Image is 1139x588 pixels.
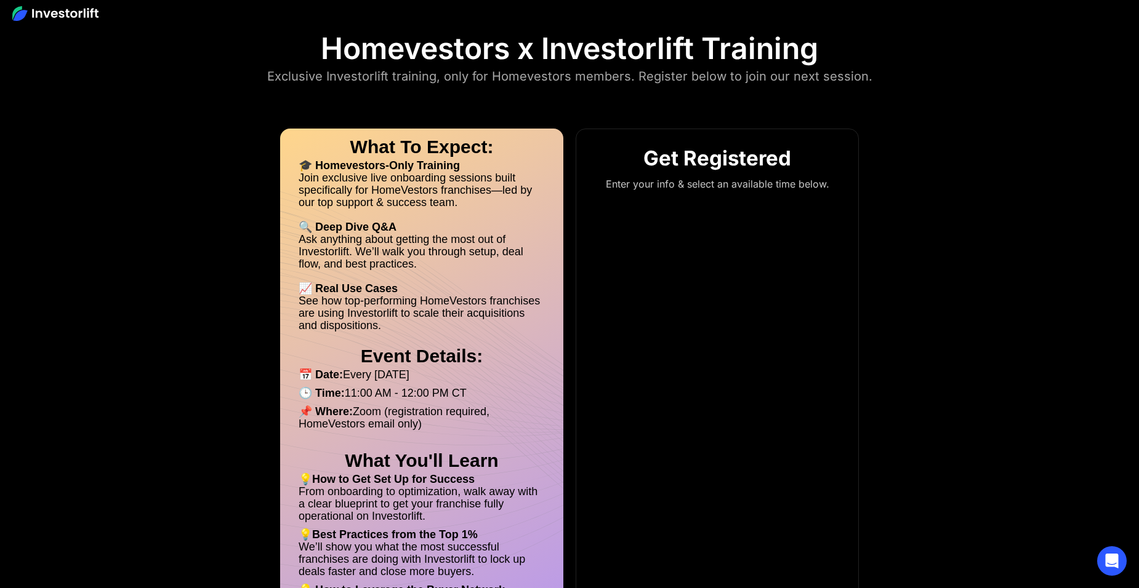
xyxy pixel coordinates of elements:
li: 💡 We’ll show you what the most successful franchises are doing with Investorlift to lock up deals... [299,528,545,584]
strong: 🎓 Homevestors-Only Training [299,159,460,172]
strong: 📅 Date: [299,368,343,381]
p: Enter your info & select an available time below. [579,178,855,190]
li: ‍ [299,270,545,282]
li: Ask anything about getting the most out of Investorlift. We’ll walk you through setup, deal flow,... [299,233,545,270]
strong: 🔍 Deep Dive Q&A [299,221,396,233]
h2: What You'll Learn [299,455,545,467]
strong: How to Get Set Up for Success [312,473,475,485]
strong: 🕒 Time: [299,387,345,399]
div: Open Intercom Messenger [1097,546,1127,576]
li: Join exclusive live onboarding sessions built specifically for HomeVestors franchises—led by our ... [299,172,545,221]
strong: Best Practices from the Top 1% [312,528,478,541]
strong: 📈 Real Use Cases [299,282,398,295]
li: Zoom (registration required, HomeVestors email only) ‍ [299,405,545,448]
strong: 📌 Where: [299,405,353,418]
div: Homevestors x Investorlift Training [321,31,818,66]
h1: Get Registered [579,145,855,172]
li: See how top-performing HomeVestors franchises are using Investorlift to scale their acquisitions ... [299,295,545,344]
strong: What To Expect: [350,137,494,157]
li: Every [DATE] [299,368,545,387]
li: 11:00 AM - 12:00 PM CT [299,387,545,405]
div: Exclusive Investorlift training, only for Homevestors members. Register below to join our next se... [267,66,872,86]
li: 💡 From onboarding to optimization, walk away with a clear blueprint to get your franchise fully o... [299,473,545,528]
strong: Event Details: [361,346,483,366]
iframe: Customer reviews powered by Trustpilot [477,92,662,107]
